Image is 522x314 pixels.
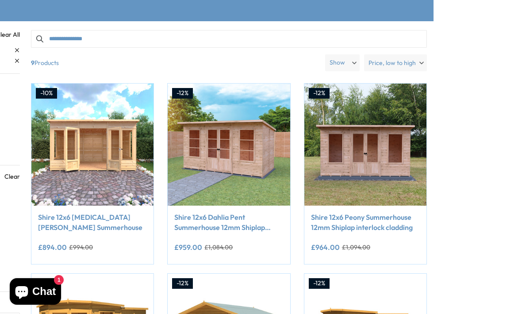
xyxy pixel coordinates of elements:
[174,212,283,232] a: Shire 12x6 Dahlia Pent Summerhouse 12mm Shiplap interlock cladding
[174,244,202,251] ins: £959.00
[69,244,93,250] del: £994.00
[368,54,416,71] span: Price, low to high
[311,244,340,251] ins: £964.00
[364,54,427,71] label: Price, low to high
[330,58,345,67] label: Show
[38,212,147,232] a: Shire 12x6 [MEDICAL_DATA][PERSON_NAME] Summerhouse
[31,30,427,48] input: Search products
[311,212,420,232] a: Shire 12x6 Peony Summerhouse 12mm Shiplap interlock cladding
[172,88,193,99] div: -12%
[31,54,35,71] b: 9
[172,278,193,289] div: -12%
[4,172,20,181] a: Clear
[7,278,64,307] inbox-online-store-chat: Shopify online store chat
[38,244,67,251] ins: £894.00
[342,244,370,250] del: £1,094.00
[36,88,57,99] div: -10%
[204,244,233,250] del: £1,084.00
[309,278,330,289] div: -12%
[309,88,330,99] div: -12%
[27,54,322,71] span: Products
